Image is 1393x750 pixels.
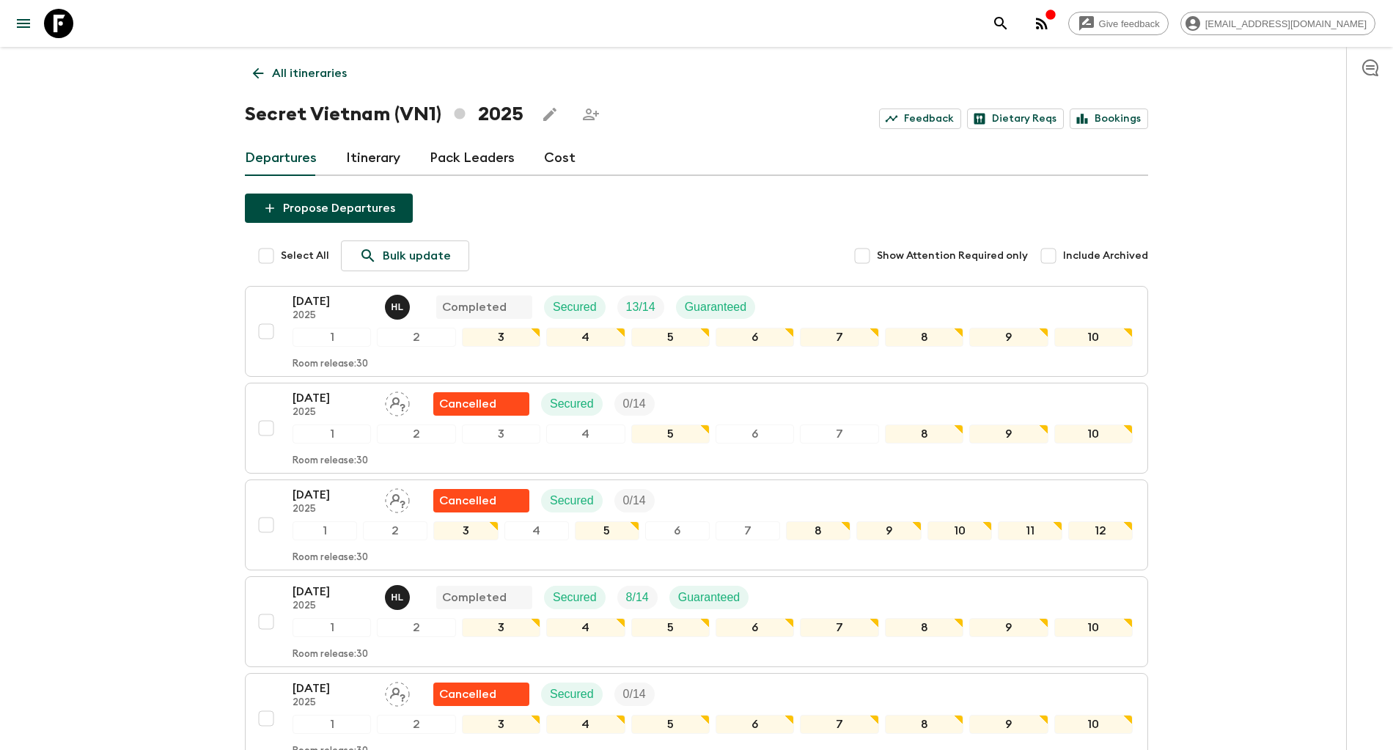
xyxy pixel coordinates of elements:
p: Cancelled [439,492,496,510]
a: Itinerary [346,141,400,176]
div: 2 [377,715,455,734]
p: Completed [442,589,507,606]
div: 4 [504,521,569,540]
p: 0 / 14 [623,685,646,703]
div: 3 [462,424,540,444]
p: [DATE] [293,389,373,407]
button: search adventures [986,9,1015,38]
div: Secured [541,683,603,706]
p: 2025 [293,600,373,612]
p: Room release: 30 [293,359,368,370]
div: 1 [293,521,357,540]
p: Completed [442,298,507,316]
div: 7 [800,328,878,347]
a: Pack Leaders [430,141,515,176]
div: 1 [293,618,371,637]
button: [DATE]2025Assign pack leaderFlash Pack cancellationSecuredTrip Fill123456789101112Room release:30 [245,479,1148,570]
div: 2 [377,618,455,637]
p: 2025 [293,504,373,515]
p: [DATE] [293,486,373,504]
p: Cancelled [439,685,496,703]
p: Cancelled [439,395,496,413]
span: Share this itinerary [576,100,606,129]
button: Propose Departures [245,194,413,223]
div: [EMAIL_ADDRESS][DOMAIN_NAME] [1180,12,1375,35]
div: 3 [462,618,540,637]
a: Feedback [879,109,961,129]
div: 7 [800,424,878,444]
p: [DATE] [293,583,373,600]
div: 9 [969,715,1048,734]
div: 2 [363,521,427,540]
p: 0 / 14 [623,395,646,413]
button: [DATE]2025Hoang Le NgocCompletedSecuredTrip FillGuaranteed12345678910Room release:30 [245,576,1148,667]
span: Assign pack leader [385,493,410,504]
p: Secured [553,298,597,316]
div: 5 [631,618,710,637]
button: [DATE]2025Assign pack leaderFlash Pack cancellationSecuredTrip Fill12345678910Room release:30 [245,383,1148,474]
p: Secured [553,589,597,606]
div: Flash Pack cancellation [433,683,529,706]
div: 4 [546,715,625,734]
p: Secured [550,685,594,703]
div: Secured [544,586,606,609]
a: Bookings [1070,109,1148,129]
p: Secured [550,395,594,413]
div: Trip Fill [614,489,655,512]
div: 5 [575,521,639,540]
p: Secured [550,492,594,510]
button: menu [9,9,38,38]
div: 4 [546,424,625,444]
span: Hoang Le Ngoc [385,299,413,311]
div: 5 [631,715,710,734]
span: Assign pack leader [385,396,410,408]
div: 10 [927,521,992,540]
a: Cost [544,141,576,176]
a: Bulk update [341,240,469,271]
div: 6 [645,521,710,540]
p: Room release: 30 [293,455,368,467]
div: Secured [544,295,606,319]
div: 8 [786,521,850,540]
div: 10 [1054,715,1133,734]
span: Show Attention Required only [877,249,1028,263]
p: [DATE] [293,293,373,310]
div: 2 [377,424,455,444]
div: 1 [293,715,371,734]
div: 7 [716,521,780,540]
a: Dietary Reqs [967,109,1064,129]
div: Secured [541,489,603,512]
div: 1 [293,424,371,444]
div: 6 [716,424,794,444]
button: Edit this itinerary [535,100,565,129]
div: Trip Fill [614,683,655,706]
div: 4 [546,328,625,347]
p: [DATE] [293,680,373,697]
span: Give feedback [1091,18,1168,29]
p: 2025 [293,310,373,322]
span: [EMAIL_ADDRESS][DOMAIN_NAME] [1197,18,1375,29]
div: 9 [856,521,921,540]
div: 4 [546,618,625,637]
div: 3 [433,521,498,540]
div: 11 [998,521,1062,540]
div: Secured [541,392,603,416]
div: 10 [1054,328,1133,347]
a: Departures [245,141,317,176]
p: 0 / 14 [623,492,646,510]
span: Select All [281,249,329,263]
p: 13 / 14 [626,298,655,316]
div: Trip Fill [614,392,655,416]
div: 8 [885,424,963,444]
div: Flash Pack cancellation [433,489,529,512]
p: Guaranteed [678,589,740,606]
div: 1 [293,328,371,347]
span: Hoang Le Ngoc [385,589,413,601]
div: 9 [969,618,1048,637]
p: 2025 [293,697,373,709]
div: 8 [885,328,963,347]
div: 12 [1068,521,1133,540]
button: [DATE]2025Hoang Le NgocCompletedSecuredTrip FillGuaranteed12345678910Room release:30 [245,286,1148,377]
div: 10 [1054,424,1133,444]
div: 6 [716,715,794,734]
